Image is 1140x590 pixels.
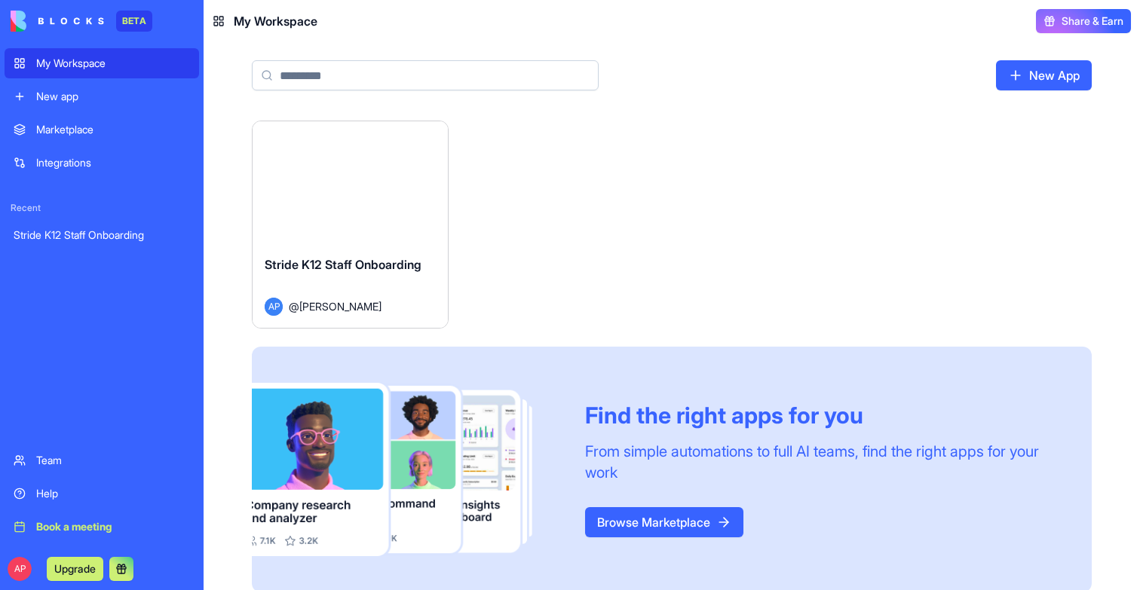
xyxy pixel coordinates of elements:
[299,298,382,314] span: [PERSON_NAME]
[252,383,561,556] img: Frame_181_egmpey.png
[5,115,199,145] a: Marketplace
[36,155,190,170] div: Integrations
[289,298,299,314] span: @
[14,228,190,243] div: Stride K12 Staff Onboarding
[116,11,152,32] div: BETA
[36,453,190,468] div: Team
[5,48,199,78] a: My Workspace
[5,512,199,542] a: Book a meeting
[47,557,103,581] button: Upgrade
[585,402,1056,429] div: Find the right apps for you
[1036,9,1131,33] button: Share & Earn
[11,11,104,32] img: logo
[36,122,190,137] div: Marketplace
[5,478,199,509] a: Help
[5,220,199,250] a: Stride K12 Staff Onboarding
[996,60,1092,90] a: New App
[585,507,743,537] a: Browse Marketplace
[5,81,199,112] a: New app
[8,557,32,581] span: AP
[585,441,1056,483] div: From simple automations to full AI teams, find the right apps for your work
[36,56,190,71] div: My Workspace
[5,148,199,178] a: Integrations
[234,12,317,30] span: My Workspace
[36,486,190,501] div: Help
[265,257,421,272] span: Stride K12 Staff Onboarding
[36,519,190,534] div: Book a meeting
[252,121,449,329] a: Stride K12 Staff OnboardingAP@[PERSON_NAME]
[1062,14,1123,29] span: Share & Earn
[265,298,283,316] span: AP
[5,202,199,214] span: Recent
[47,561,103,576] a: Upgrade
[11,11,152,32] a: BETA
[36,89,190,104] div: New app
[5,445,199,475] a: Team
